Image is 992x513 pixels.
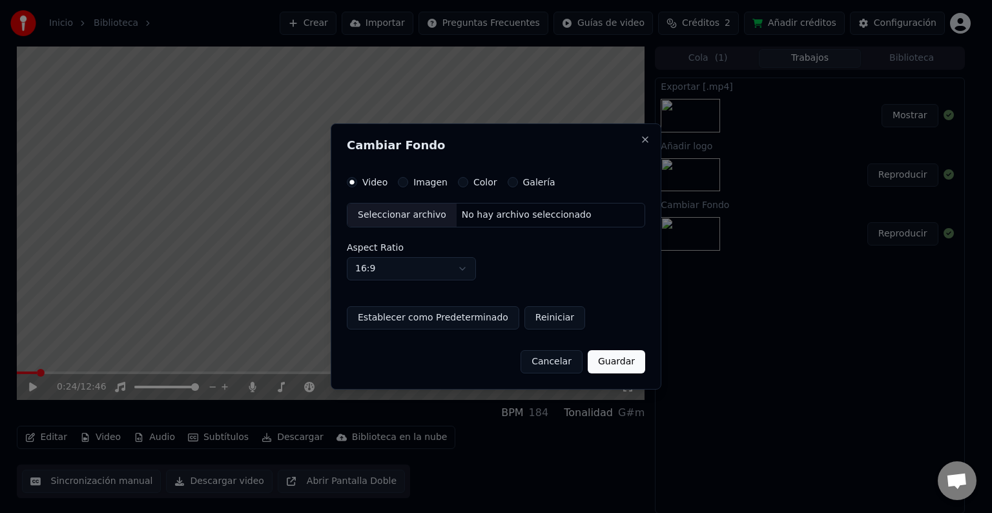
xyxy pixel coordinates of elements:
h2: Cambiar Fondo [347,140,645,151]
button: Establecer como Predeterminado [347,306,519,330]
label: Video [362,178,387,187]
div: Seleccionar archivo [347,204,457,227]
div: No hay archivo seleccionado [457,209,597,222]
label: Aspect Ratio [347,243,645,252]
button: Reiniciar [524,306,585,330]
button: Guardar [588,350,645,373]
label: Imagen [413,178,448,187]
label: Galería [523,178,555,187]
label: Color [473,178,497,187]
button: Cancelar [521,350,583,373]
